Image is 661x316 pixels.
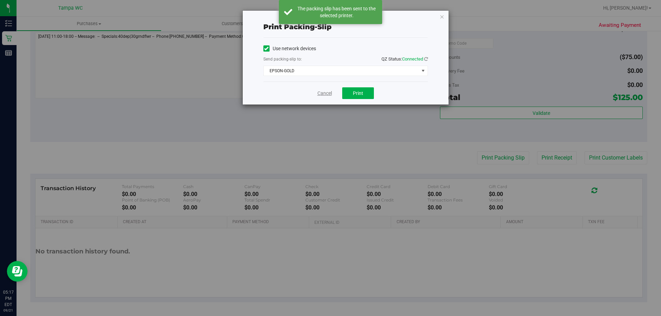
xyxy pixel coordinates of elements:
span: Print [353,90,363,96]
span: QZ Status: [381,56,428,62]
span: Print packing-slip [263,23,332,31]
label: Send packing-slip to: [263,56,302,62]
a: Cancel [317,90,332,97]
span: Connected [402,56,423,62]
label: Use network devices [263,45,316,52]
div: The packing slip has been sent to the selected printer. [296,5,377,19]
span: EPSON-GOLD [264,66,419,76]
iframe: Resource center [7,261,28,282]
span: select [419,66,427,76]
button: Print [342,87,374,99]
